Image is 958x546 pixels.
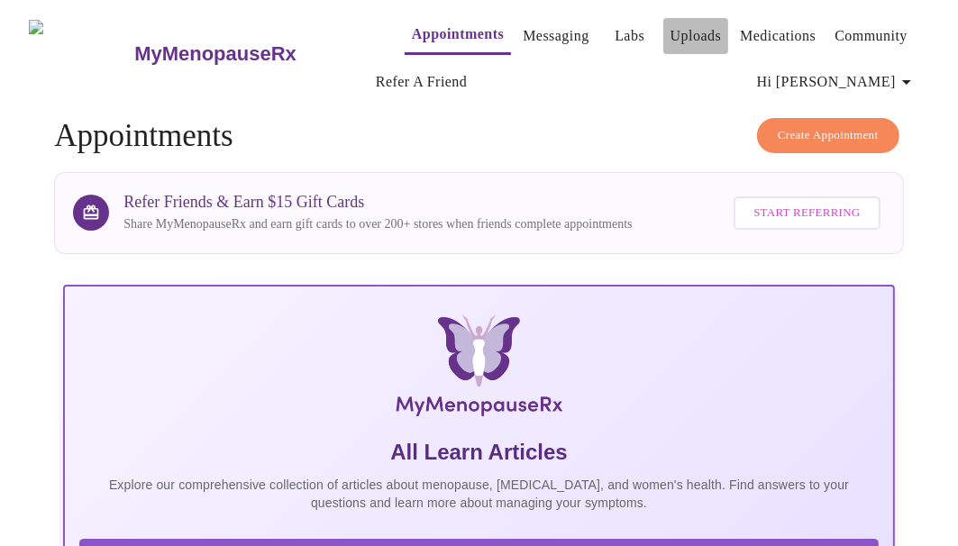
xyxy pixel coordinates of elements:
a: Appointments [412,22,504,47]
h5: All Learn Articles [79,438,878,467]
p: Explore our comprehensive collection of articles about menopause, [MEDICAL_DATA], and women's hea... [79,476,878,512]
a: Community [835,23,908,49]
button: Messaging [515,18,596,54]
h4: Appointments [54,118,903,154]
a: Uploads [671,23,722,49]
button: Medications [733,18,823,54]
img: MyMenopauseRx Logo [205,315,753,423]
button: Appointments [405,16,511,55]
button: Labs [601,18,659,54]
a: Start Referring [729,187,884,239]
button: Community [827,18,915,54]
a: Labs [615,23,644,49]
span: Start Referring [753,203,860,223]
h3: Refer Friends & Earn $15 Gift Cards [123,193,632,212]
a: Refer a Friend [376,69,468,95]
span: Create Appointment [778,125,879,146]
button: Create Appointment [757,118,899,153]
a: MyMenopauseRx [132,23,369,86]
img: MyMenopauseRx Logo [29,20,132,87]
a: Medications [740,23,816,49]
a: Messaging [523,23,588,49]
p: Share MyMenopauseRx and earn gift cards to over 200+ stores when friends complete appointments [123,215,632,233]
span: Hi [PERSON_NAME] [757,69,917,95]
h3: MyMenopauseRx [134,42,297,66]
button: Hi [PERSON_NAME] [750,64,925,100]
button: Refer a Friend [369,64,475,100]
button: Uploads [663,18,729,54]
button: Start Referring [734,196,880,230]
